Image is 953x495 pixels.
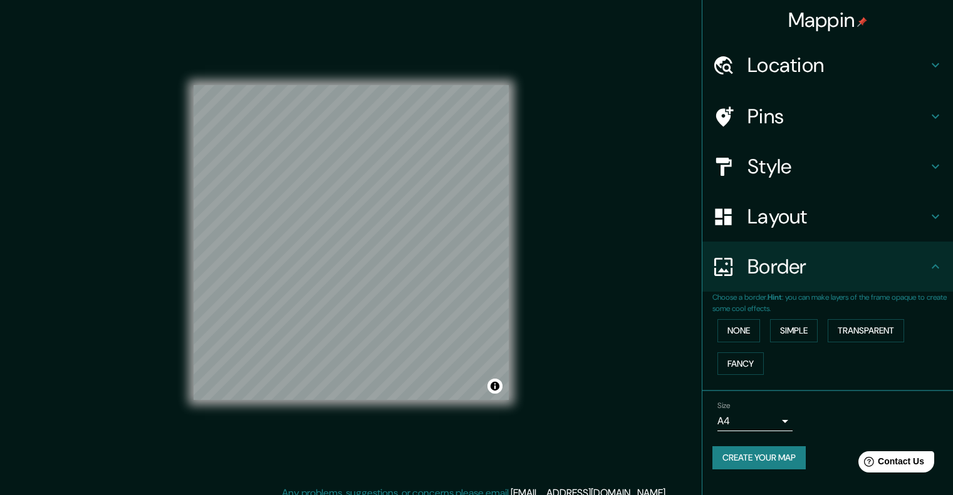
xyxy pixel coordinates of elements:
[747,204,928,229] h4: Layout
[747,154,928,179] h4: Style
[717,411,793,431] div: A4
[770,319,818,342] button: Simple
[487,379,503,394] button: Toggle attribution
[702,141,953,191] div: Style
[747,53,928,78] h4: Location
[717,401,731,411] label: Size
[747,254,928,279] h4: Border
[788,8,868,33] h4: Mappin
[712,292,953,314] p: Choose a border. : you can make layers of the frame opaque to create some cool effects.
[841,446,939,481] iframe: Help widget launcher
[702,191,953,242] div: Layout
[717,319,760,342] button: None
[702,242,953,292] div: Border
[857,17,867,27] img: pin-icon.png
[702,40,953,90] div: Location
[717,352,764,375] button: Fancy
[828,319,904,342] button: Transparent
[747,104,928,129] h4: Pins
[712,446,806,469] button: Create your map
[194,85,509,400] canvas: Map
[702,91,953,141] div: Pins
[768,292,782,302] b: Hint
